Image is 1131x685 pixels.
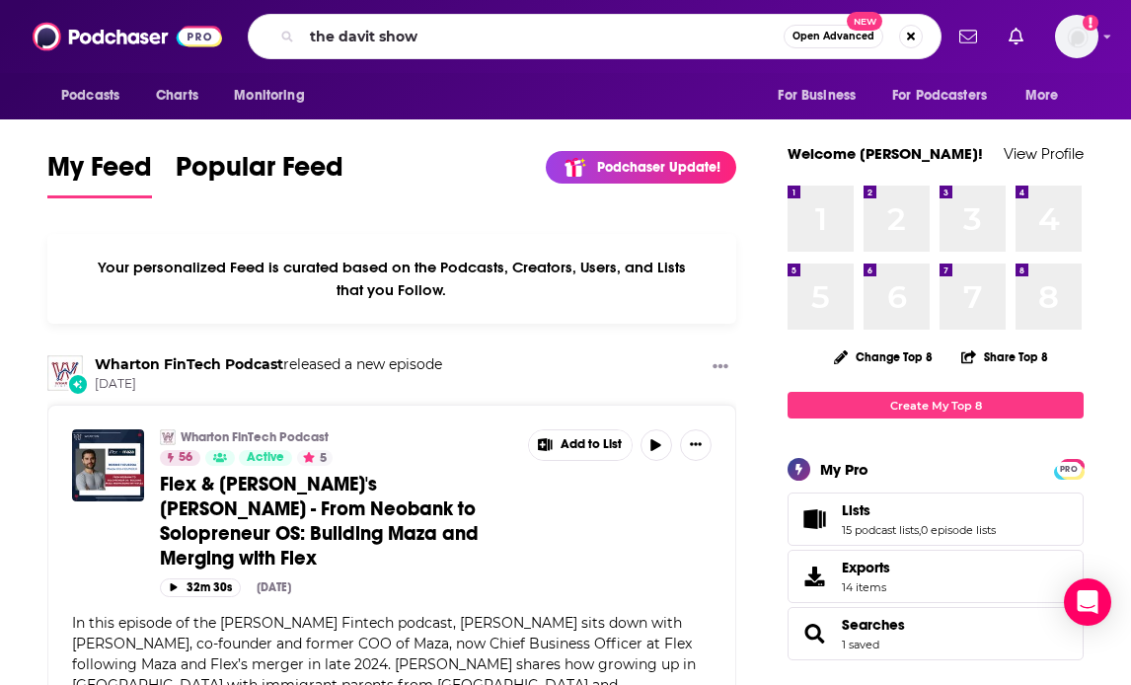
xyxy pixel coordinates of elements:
[842,616,905,634] a: Searches
[1057,461,1081,476] a: PRO
[1055,15,1098,58] img: User Profile
[847,12,882,31] span: New
[561,437,622,452] span: Add to List
[1055,15,1098,58] span: Logged in as saraatspark
[788,493,1084,546] span: Lists
[234,82,304,110] span: Monitoring
[156,82,198,110] span: Charts
[921,523,996,537] a: 0 episode lists
[794,505,834,533] a: Lists
[842,501,996,519] a: Lists
[160,472,479,571] span: Flex & [PERSON_NAME]'s [PERSON_NAME] - From Neobank to Solopreneur OS: Building Maza and Merging ...
[181,429,329,445] a: Wharton FinTech Podcast
[822,344,944,369] button: Change Top 8
[794,563,834,590] span: Exports
[842,638,879,651] a: 1 saved
[680,429,712,461] button: Show More Button
[239,450,292,466] a: Active
[842,559,890,576] span: Exports
[257,580,291,594] div: [DATE]
[788,144,983,163] a: Welcome [PERSON_NAME]!
[220,77,330,114] button: open menu
[951,20,985,53] a: Show notifications dropdown
[788,607,1084,660] span: Searches
[248,14,942,59] div: Search podcasts, credits, & more...
[72,429,144,501] img: Flex & Maza's Robbie Figueroa - From Neobank to Solopreneur OS: Building Maza and Merging with Flex
[794,620,834,647] a: Searches
[95,355,283,373] a: Wharton FinTech Podcast
[892,82,987,110] span: For Podcasters
[47,77,145,114] button: open menu
[842,501,870,519] span: Lists
[597,159,720,176] p: Podchaser Update!
[1055,15,1098,58] button: Show profile menu
[1064,578,1111,626] div: Open Intercom Messenger
[1057,462,1081,477] span: PRO
[842,523,919,537] a: 15 podcast lists
[788,550,1084,603] a: Exports
[705,355,736,380] button: Show More Button
[95,355,442,374] h3: released a new episode
[302,21,784,52] input: Search podcasts, credits, & more...
[67,373,89,395] div: New Episode
[1083,15,1098,31] svg: Add a profile image
[1012,77,1084,114] button: open menu
[247,448,284,468] span: Active
[160,450,200,466] a: 56
[842,580,890,594] span: 14 items
[176,150,343,195] span: Popular Feed
[160,429,176,445] img: Wharton FinTech Podcast
[919,523,921,537] span: ,
[47,150,152,198] a: My Feed
[160,472,514,571] a: Flex & [PERSON_NAME]'s [PERSON_NAME] - From Neobank to Solopreneur OS: Building Maza and Merging ...
[764,77,880,114] button: open menu
[47,150,152,195] span: My Feed
[160,578,241,597] button: 32m 30s
[61,82,119,110] span: Podcasts
[1001,20,1031,53] a: Show notifications dropdown
[179,448,192,468] span: 56
[960,338,1049,376] button: Share Top 8
[143,77,210,114] a: Charts
[792,32,874,41] span: Open Advanced
[176,150,343,198] a: Popular Feed
[529,430,632,460] button: Show More Button
[47,355,83,391] img: Wharton FinTech Podcast
[95,376,442,393] span: [DATE]
[33,18,222,55] img: Podchaser - Follow, Share and Rate Podcasts
[788,392,1084,419] a: Create My Top 8
[297,450,333,466] button: 5
[1004,144,1084,163] a: View Profile
[820,460,868,479] div: My Pro
[879,77,1016,114] button: open menu
[778,82,856,110] span: For Business
[784,25,883,48] button: Open AdvancedNew
[1025,82,1059,110] span: More
[47,234,736,324] div: Your personalized Feed is curated based on the Podcasts, Creators, Users, and Lists that you Follow.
